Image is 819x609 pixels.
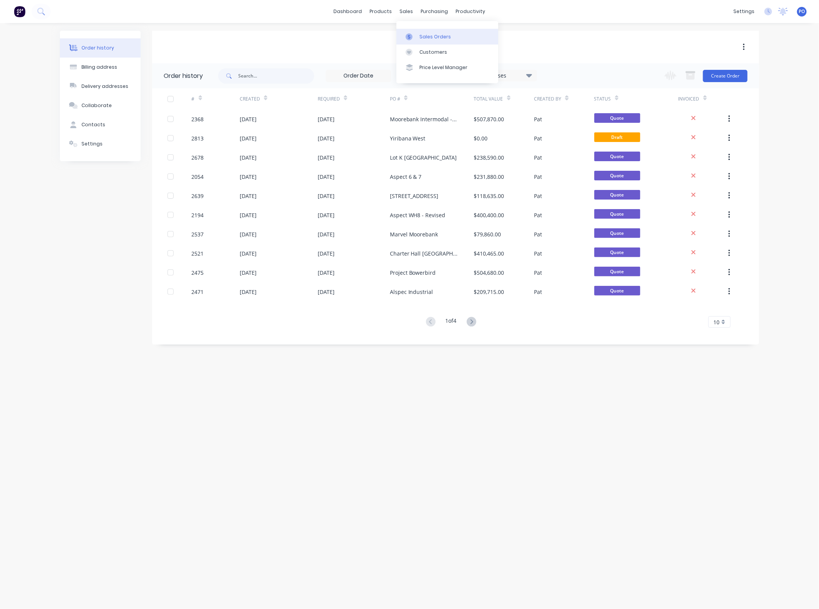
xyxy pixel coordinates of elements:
div: purchasing [417,6,452,17]
div: 2471 [192,288,204,296]
div: Aspect 6 & 7 [390,173,422,181]
div: Project Bowerbird [390,269,436,277]
div: Created By [534,96,561,102]
span: Quote [594,171,640,180]
div: [DATE] [240,115,257,123]
a: Sales Orders [396,29,498,44]
span: Quote [594,267,640,276]
button: Billing address [60,58,141,77]
div: Yiribana West [390,134,426,142]
span: 10 [713,318,720,326]
div: [DATE] [318,134,335,142]
div: # [192,88,240,109]
div: $0.00 [474,134,488,142]
div: 2813 [192,134,204,142]
div: Pat [534,173,542,181]
div: 2475 [192,269,204,277]
div: Total Value [474,88,534,109]
span: Quote [594,190,640,200]
div: [DATE] [240,211,257,219]
div: Pat [534,249,542,257]
div: Status [594,88,678,109]
div: [DATE] [318,288,335,296]
div: [DATE] [240,153,257,162]
div: $209,715.00 [474,288,504,296]
button: Settings [60,134,141,153]
input: Order Date [326,70,391,82]
div: $507,870.00 [474,115,504,123]
div: 1 of 4 [446,317,457,328]
div: Created By [534,88,594,109]
div: $400,400.00 [474,211,504,219]
div: products [366,6,396,17]
div: [DATE] [318,211,335,219]
div: Invoiced [678,88,726,109]
div: Order history [81,45,114,51]
a: Customers [396,45,498,60]
a: Price Level Manager [396,60,498,75]
div: 2639 [192,192,204,200]
div: Order history [164,71,203,81]
div: 2537 [192,230,204,238]
div: 2368 [192,115,204,123]
div: Pat [534,211,542,219]
div: [DATE] [240,173,257,181]
div: PO # [390,88,474,109]
div: Invoiced [678,96,700,102]
div: Lot K [GEOGRAPHIC_DATA] [390,153,457,162]
div: $410,465.00 [474,249,504,257]
div: 2521 [192,249,204,257]
div: Contacts [81,121,105,128]
div: Charter Hall [GEOGRAPHIC_DATA] [390,249,459,257]
div: Billing address [81,64,117,71]
div: [DATE] [318,153,335,162]
div: Delivery addresses [81,83,128,90]
div: [DATE] [318,115,335,123]
div: Customers [419,49,447,56]
span: Quote [594,286,640,295]
div: Sales Orders [419,33,451,40]
div: Pat [534,288,542,296]
img: Factory [14,6,25,17]
div: 2678 [192,153,204,162]
div: Required [318,96,340,102]
div: [DATE] [318,192,335,200]
div: Pat [534,115,542,123]
input: Search... [238,68,314,84]
div: [STREET_ADDRESS] [390,192,439,200]
div: [DATE] [240,192,257,200]
div: productivity [452,6,489,17]
button: Order history [60,38,141,58]
div: Required [318,88,390,109]
div: sales [396,6,417,17]
div: Pat [534,230,542,238]
div: [DATE] [318,249,335,257]
button: Delivery addresses [60,77,141,96]
div: $118,635.00 [474,192,504,200]
div: [DATE] [240,230,257,238]
div: Pat [534,153,542,162]
div: Pat [534,269,542,277]
div: Settings [81,140,103,147]
span: PO [799,8,805,15]
div: $231,880.00 [474,173,504,181]
span: Quote [594,113,640,123]
div: Pat [534,134,542,142]
div: [DATE] [240,134,257,142]
div: $238,590.00 [474,153,504,162]
div: Pat [534,192,542,200]
div: Aspect WH8 - Revised [390,211,446,219]
div: settings [729,6,758,17]
div: [DATE] [318,230,335,238]
div: Alspec Industrial [390,288,433,296]
button: Create Order [703,70,748,82]
span: Quote [594,209,640,219]
div: PO # [390,96,400,102]
span: Quote [594,228,640,238]
div: Total Value [474,96,503,102]
button: Collaborate [60,96,141,115]
span: Draft [594,132,640,142]
a: dashboard [330,6,366,17]
div: Status [594,96,611,102]
div: [DATE] [240,269,257,277]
